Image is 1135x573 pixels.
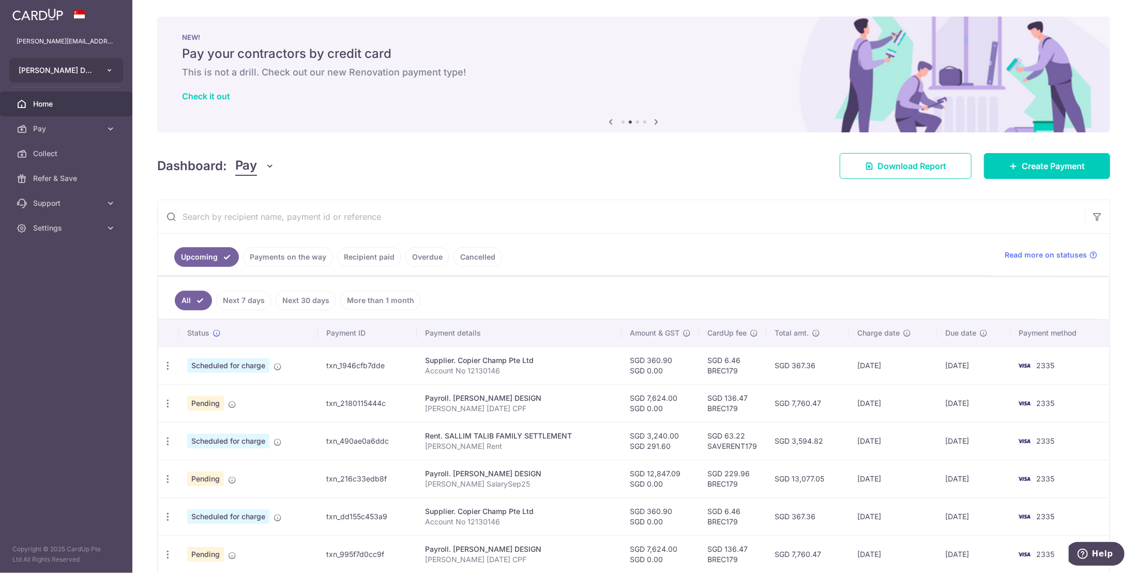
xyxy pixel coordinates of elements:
[630,328,679,338] span: Amount & GST
[425,506,613,517] div: Supplier. Copier Champ Pte Ltd
[425,403,613,414] p: [PERSON_NAME] [DATE] CPF
[12,8,63,21] img: CardUp
[1005,250,1087,260] span: Read more on statuses
[425,355,613,366] div: Supplier. Copier Champ Pte Ltd
[425,431,613,441] div: Rent. SALLIM TALIB FAMILY SETTLEMENT
[622,460,699,497] td: SGD 12,847.09 SGD 0.00
[33,223,101,233] span: Settings
[766,384,849,422] td: SGD 7,760.47
[33,124,101,134] span: Pay
[1037,399,1055,408] span: 2335
[187,434,269,448] span: Scheduled for charge
[187,396,224,411] span: Pending
[766,497,849,535] td: SGD 367.36
[1022,160,1085,172] span: Create Payment
[318,535,417,573] td: txn_995f7d0cc9f
[33,148,101,159] span: Collect
[243,247,333,267] a: Payments on the way
[699,346,766,384] td: SGD 6.46 BREC179
[425,544,613,554] div: Payroll. [PERSON_NAME] DESIGN
[182,46,1085,62] h5: Pay your contractors by credit card
[318,497,417,535] td: txn_dd155c453a9
[1069,542,1125,568] iframe: Opens a widget where you can find more information
[1014,435,1035,447] img: Bank Card
[1037,474,1055,483] span: 2335
[766,422,849,460] td: SGD 3,594.82
[937,497,1011,535] td: [DATE]
[877,160,946,172] span: Download Report
[945,328,976,338] span: Due date
[1014,473,1035,485] img: Bank Card
[1011,320,1109,346] th: Payment method
[417,320,621,346] th: Payment details
[158,200,1085,233] input: Search by recipient name, payment id or reference
[622,384,699,422] td: SGD 7,624.00 SGD 0.00
[1037,550,1055,559] span: 2335
[276,291,336,310] a: Next 30 days
[17,36,116,47] p: [PERSON_NAME][EMAIL_ADDRESS][PERSON_NAME][DOMAIN_NAME]
[182,66,1085,79] h6: This is not a drill. Check out our new Renovation payment type!
[187,472,224,486] span: Pending
[849,384,937,422] td: [DATE]
[622,422,699,460] td: SGD 3,240.00 SGD 291.60
[937,422,1011,460] td: [DATE]
[425,366,613,376] p: Account No 12130146
[840,153,972,179] a: Download Report
[849,497,937,535] td: [DATE]
[849,535,937,573] td: [DATE]
[937,384,1011,422] td: [DATE]
[849,346,937,384] td: [DATE]
[425,393,613,403] div: Payroll. [PERSON_NAME] DESIGN
[699,422,766,460] td: SGD 63.22 SAVERENT179
[235,156,275,176] button: Pay
[318,422,417,460] td: txn_490ae0a6ddc
[622,535,699,573] td: SGD 7,624.00 SGD 0.00
[187,358,269,373] span: Scheduled for charge
[766,535,849,573] td: SGD 7,760.47
[157,157,227,175] h4: Dashboard:
[318,384,417,422] td: txn_2180115444c
[425,554,613,565] p: [PERSON_NAME] [DATE] CPF
[216,291,271,310] a: Next 7 days
[187,509,269,524] span: Scheduled for charge
[699,384,766,422] td: SGD 136.47 BREC179
[182,33,1085,41] p: NEW!
[1037,436,1055,445] span: 2335
[699,497,766,535] td: SGD 6.46 BREC179
[33,99,101,109] span: Home
[984,153,1110,179] a: Create Payment
[318,346,417,384] td: txn_1946cfb7dde
[937,535,1011,573] td: [DATE]
[19,65,95,76] span: [PERSON_NAME] DESIGN
[318,460,417,497] td: txn_216c33edb8f
[849,460,937,497] td: [DATE]
[766,346,849,384] td: SGD 367.36
[425,469,613,479] div: Payroll. [PERSON_NAME] DESIGN
[1014,359,1035,372] img: Bank Card
[33,173,101,184] span: Refer & Save
[340,291,421,310] a: More than 1 month
[1037,361,1055,370] span: 2335
[33,198,101,208] span: Support
[405,247,449,267] a: Overdue
[622,346,699,384] td: SGD 360.90 SGD 0.00
[937,346,1011,384] td: [DATE]
[182,91,230,101] a: Check it out
[1037,512,1055,521] span: 2335
[1014,548,1035,561] img: Bank Card
[235,156,257,176] span: Pay
[425,479,613,489] p: [PERSON_NAME] SalarySep25
[425,441,613,451] p: [PERSON_NAME] Rent
[157,17,1110,132] img: Renovation banner
[766,460,849,497] td: SGD 13,077.05
[187,328,209,338] span: Status
[1005,250,1097,260] a: Read more on statuses
[699,460,766,497] td: SGD 229.96 BREC179
[707,328,747,338] span: CardUp fee
[1014,510,1035,523] img: Bank Card
[318,320,417,346] th: Payment ID
[775,328,809,338] span: Total amt.
[453,247,502,267] a: Cancelled
[849,422,937,460] td: [DATE]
